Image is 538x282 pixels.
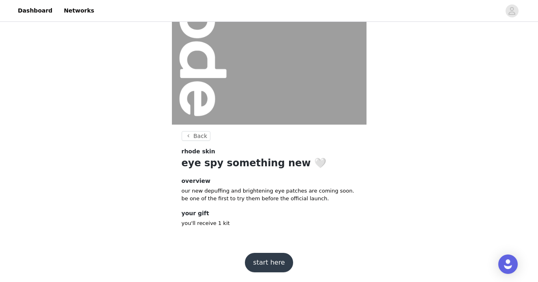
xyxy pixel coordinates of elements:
[245,253,293,272] button: start here
[13,2,57,20] a: Dashboard
[182,219,357,227] p: you'll receive 1 kit
[182,156,357,170] h1: eye spy something new 🤍
[182,187,357,203] p: our new depuffing and brightening eye patches are coming soon. be one of the first to try them be...
[182,177,357,185] h4: overview
[182,131,211,141] button: Back
[182,209,357,218] h4: your gift
[498,254,518,274] div: Open Intercom Messenger
[59,2,99,20] a: Networks
[182,147,215,156] span: rhode skin
[508,4,516,17] div: avatar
